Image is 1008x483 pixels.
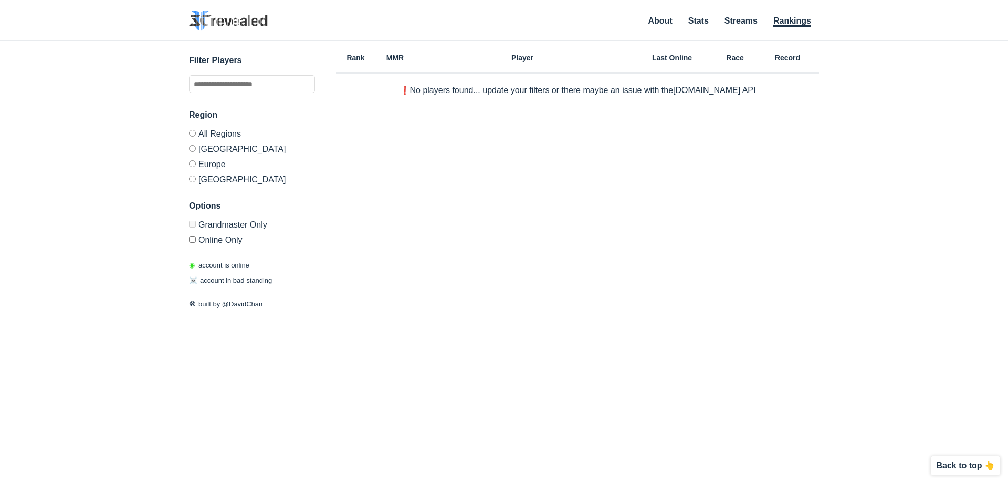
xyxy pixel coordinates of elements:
[189,261,195,269] span: ◉
[415,54,630,61] h6: Player
[189,176,196,182] input: [GEOGRAPHIC_DATA]
[336,54,375,61] h6: Rank
[189,130,196,137] input: All Regions
[189,221,315,232] label: Only Show accounts currently in Grandmaster
[375,54,415,61] h6: MMR
[189,11,268,31] img: SC2 Revealed
[189,156,315,171] label: Europe
[189,276,197,284] span: ☠️
[189,275,272,286] p: account in bad standing
[400,86,756,95] p: ❗️No players found... update your filters or there maybe an issue with the
[189,160,196,167] input: Europe
[189,200,315,212] h3: Options
[773,16,811,27] a: Rankings
[189,54,315,67] h3: Filter Players
[724,16,758,25] a: Streams
[714,54,756,61] h6: Race
[189,236,196,243] input: Online Only
[630,54,714,61] h6: Last Online
[756,54,819,61] h6: Record
[189,145,196,152] input: [GEOGRAPHIC_DATA]
[189,300,196,308] span: 🛠
[189,221,196,228] input: Grandmaster Only
[229,300,262,308] a: DavidChan
[648,16,673,25] a: About
[189,260,249,271] p: account is online
[189,130,315,141] label: All Regions
[189,141,315,156] label: [GEOGRAPHIC_DATA]
[189,109,315,121] h3: Region
[189,171,315,184] label: [GEOGRAPHIC_DATA]
[189,232,315,244] label: Only show accounts currently laddering
[673,86,755,95] a: [DOMAIN_NAME] API
[936,461,995,470] p: Back to top 👆
[189,299,315,310] p: built by @
[688,16,709,25] a: Stats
